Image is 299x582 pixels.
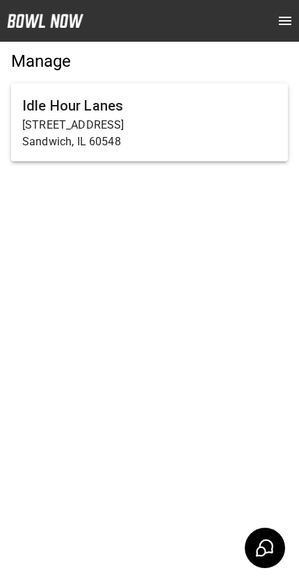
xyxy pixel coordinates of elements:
[22,95,277,117] h6: Idle Hour Lanes
[7,14,83,28] img: logo
[22,134,277,150] p: Sandwich, IL 60548
[22,117,277,134] p: [STREET_ADDRESS]
[271,7,299,35] button: open drawer
[11,50,288,72] h5: Manage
